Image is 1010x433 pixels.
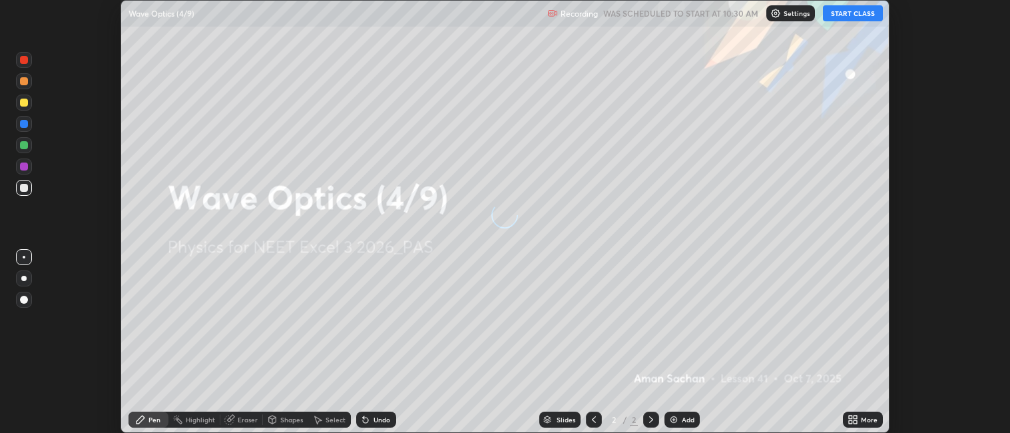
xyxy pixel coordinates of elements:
div: 2 [630,414,638,426]
div: 2 [607,416,621,424]
div: Undo [374,416,390,423]
p: Settings [784,10,810,17]
div: Add [682,416,694,423]
p: Recording [561,9,598,19]
div: Eraser [238,416,258,423]
img: recording.375f2c34.svg [547,8,558,19]
div: Pen [148,416,160,423]
div: Shapes [280,416,303,423]
div: Slides [557,416,575,423]
div: Select [326,416,346,423]
h5: WAS SCHEDULED TO START AT 10:30 AM [603,7,758,19]
p: Wave Optics (4/9) [128,8,194,19]
div: / [623,416,627,424]
img: add-slide-button [668,414,679,425]
img: class-settings-icons [770,8,781,19]
div: More [861,416,878,423]
button: START CLASS [823,5,883,21]
div: Highlight [186,416,215,423]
